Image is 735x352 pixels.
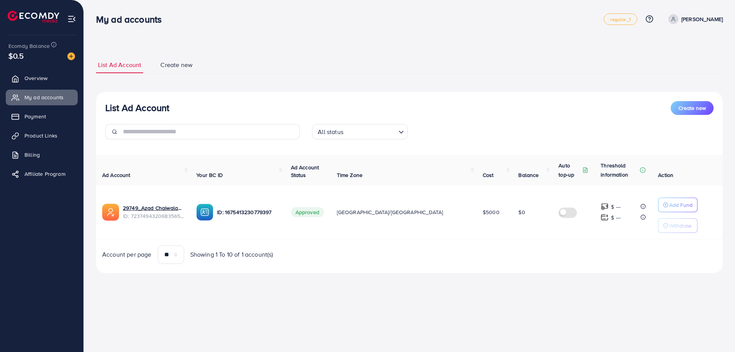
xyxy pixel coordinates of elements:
a: 29749_Azad Chaiwala_1685110466662 [123,204,184,212]
span: Ecomdy Balance [8,42,50,50]
iframe: Chat [702,318,729,346]
p: [PERSON_NAME] [681,15,723,24]
input: Search for option [346,125,395,138]
span: [GEOGRAPHIC_DATA]/[GEOGRAPHIC_DATA] [337,208,443,216]
p: $ --- [611,202,621,211]
button: Create new [671,101,714,115]
span: Approved [291,207,324,217]
span: List Ad Account [98,61,141,69]
span: Cost [483,171,494,179]
a: My ad accounts [6,90,78,105]
a: regular_1 [604,13,637,25]
span: Balance [518,171,539,179]
span: $0.5 [8,50,24,61]
img: ic-ads-acc.e4c84228.svg [102,204,119,221]
span: Create new [160,61,193,69]
span: Showing 1 To 10 of 1 account(s) [190,250,273,259]
a: Payment [6,109,78,124]
a: Product Links [6,128,78,143]
p: ID: 1675413230779397 [217,208,278,217]
div: <span class='underline'>29749_Azad Chaiwala_1685110466662</span></br>7237494320683565058 [123,204,184,220]
p: $ --- [611,213,621,222]
a: Overview [6,70,78,86]
p: Threshold information [601,161,638,179]
span: Time Zone [337,171,363,179]
span: Ad Account Status [291,164,319,179]
span: All status [316,126,345,138]
p: Withdraw [669,221,691,230]
a: Billing [6,147,78,162]
span: $0 [518,208,525,216]
span: Overview [24,74,47,82]
h3: List Ad Account [105,102,169,113]
img: image [67,52,75,60]
img: top-up amount [601,213,609,221]
a: Affiliate Program [6,166,78,182]
span: Product Links [24,132,57,139]
span: Payment [24,113,46,120]
span: Account per page [102,250,152,259]
span: regular_1 [610,17,630,22]
span: Billing [24,151,40,159]
h3: My ad accounts [96,14,168,25]
span: Affiliate Program [24,170,65,178]
p: Add Fund [669,200,693,210]
span: Create new [678,104,706,112]
img: logo [8,11,59,23]
p: Auto top-up [559,161,581,179]
span: Ad Account [102,171,131,179]
button: Withdraw [658,218,697,233]
a: [PERSON_NAME] [665,14,723,24]
span: Your BC ID [196,171,223,179]
span: $5000 [483,208,500,216]
span: Action [658,171,673,179]
img: ic-ba-acc.ded83a64.svg [196,204,213,221]
button: Add Fund [658,198,697,212]
div: Search for option [312,124,408,139]
img: menu [67,15,76,23]
span: ID: 7237494320683565058 [123,212,184,220]
span: My ad accounts [24,93,64,101]
img: top-up amount [601,203,609,211]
